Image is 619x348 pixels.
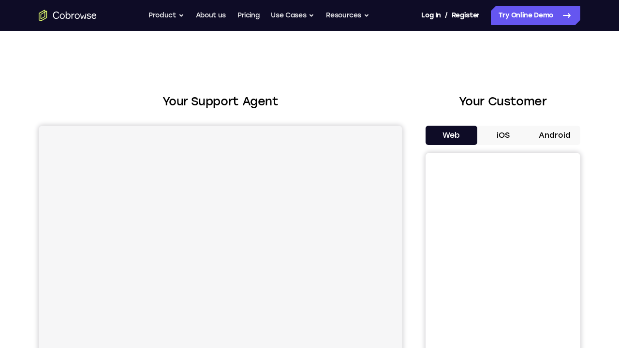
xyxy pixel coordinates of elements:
a: Try Online Demo [491,6,580,25]
button: Resources [326,6,369,25]
button: Product [148,6,184,25]
a: Pricing [237,6,260,25]
a: Register [452,6,480,25]
h2: Your Support Agent [39,93,402,110]
a: Go to the home page [39,10,97,21]
a: Log In [421,6,441,25]
button: Android [529,126,580,145]
button: Use Cases [271,6,314,25]
button: iOS [477,126,529,145]
span: / [445,10,448,21]
a: About us [196,6,226,25]
button: Web [426,126,477,145]
h2: Your Customer [426,93,580,110]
